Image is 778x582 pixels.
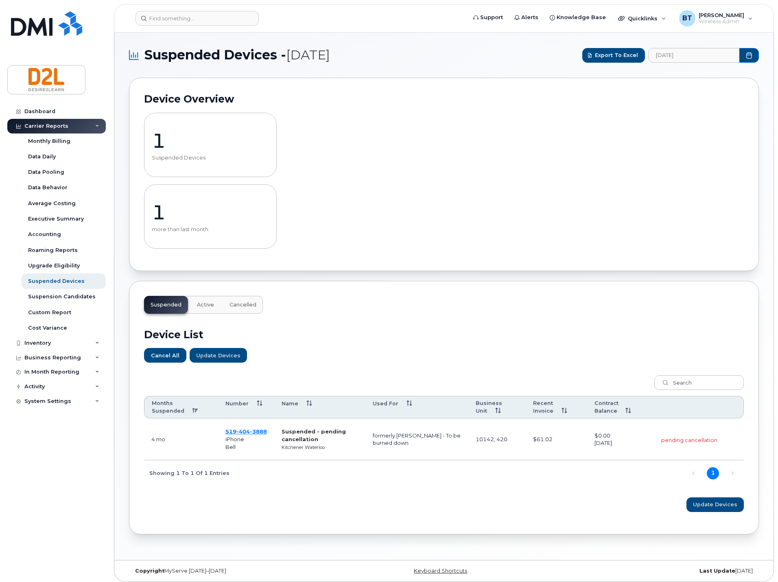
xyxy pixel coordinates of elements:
[152,200,269,225] p: 1
[129,568,339,574] div: MyServe [DATE]–[DATE]
[190,348,247,363] button: Update Devices
[594,439,647,447] div: [DATE]
[526,418,587,460] td: $61.02
[250,428,267,435] span: 3888
[152,129,269,153] p: 1
[152,226,269,233] p: more than last month
[144,418,218,460] td: June 04, 2025 01:06
[196,352,240,359] span: Update Devices
[151,352,179,359] span: Cancel All
[365,418,468,460] td: formerly [PERSON_NAME] - To be burned down
[135,568,164,574] strong: Copyright
[286,47,330,63] span: [DATE]
[197,302,214,308] span: Active
[687,467,699,479] a: Previous
[225,436,244,442] span: iPhone
[654,375,744,390] input: Search
[274,396,365,419] th: Name: activate to sort column ascending
[587,418,654,460] td: $0.00
[582,48,645,63] button: Export to Excel
[468,418,525,460] td: 10142, 420
[587,396,654,419] th: Contract Balance: activate to sort column ascending
[236,428,250,435] span: 404
[144,47,330,63] span: Suspended Devices -
[648,48,739,63] input: archived_billing_data
[282,428,346,442] strong: Suspended - pending cancellation
[144,348,186,363] button: Cancel All
[549,568,759,574] div: [DATE]
[225,428,267,435] a: 5194043888
[144,466,229,479] div: Showing 1 to 1 of 1 entries
[229,302,256,308] span: Cancelled
[144,396,218,419] th: Months Suspended: activate to sort column descending
[526,396,587,419] th: Recent Invoice: activate to sort column ascending
[414,568,467,574] a: Keyboard Shortcuts
[218,396,274,419] th: Number: activate to sort column ascending
[726,467,739,479] a: Next
[152,155,269,161] p: Suspended Devices
[661,437,717,443] span: pending cancellation
[686,497,744,512] button: Update Devices
[144,328,744,341] h2: Device List
[739,48,759,63] button: Choose Date
[595,51,638,59] span: Export to Excel
[707,467,719,479] a: 1
[225,444,236,450] span: Bell
[365,396,468,419] th: Used For: activate to sort column ascending
[693,501,737,508] span: Update Devices
[699,568,735,574] strong: Last Update
[282,444,325,450] small: Kitchener Waterloo
[468,396,525,419] th: Business Unit: activate to sort column ascending
[144,93,744,105] h2: Device Overview
[225,428,267,435] span: 519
